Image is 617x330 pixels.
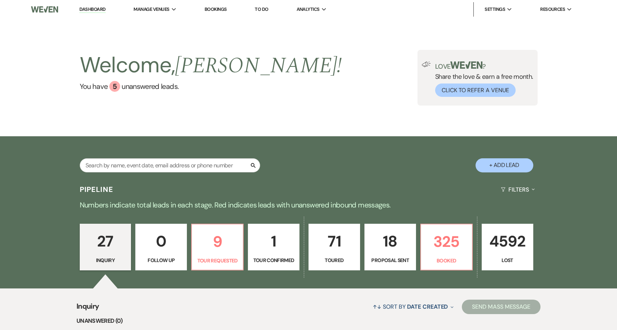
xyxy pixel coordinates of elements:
[84,256,127,264] p: Inquiry
[84,229,127,253] p: 27
[482,224,533,271] a: 4592Lost
[253,256,295,264] p: Tour Confirmed
[370,297,456,316] button: Sort By Date Created
[435,83,516,97] button: Click to Refer a Venue
[248,224,299,271] a: 1Tour Confirmed
[485,6,505,13] span: Settings
[191,224,244,271] a: 9Tour Requested
[80,224,131,271] a: 27Inquiry
[31,2,58,17] img: Weven Logo
[369,229,411,253] p: 18
[76,301,99,316] span: Inquiry
[80,81,342,92] a: You have 5 unanswered leads.
[373,303,381,310] span: ↑↓
[140,229,182,253] p: 0
[425,230,468,254] p: 325
[435,61,533,70] p: Love ?
[80,50,342,81] h2: Welcome,
[407,303,448,310] span: Date Created
[76,316,541,326] li: Unanswered (0)
[175,49,342,82] span: [PERSON_NAME] !
[540,6,565,13] span: Resources
[255,6,268,12] a: To Do
[134,6,169,13] span: Manage Venues
[425,257,468,265] p: Booked
[79,6,105,13] a: Dashboard
[205,6,227,12] a: Bookings
[476,158,533,172] button: + Add Lead
[313,256,355,264] p: Toured
[422,61,431,67] img: loud-speaker-illustration.svg
[313,229,355,253] p: 71
[109,81,120,92] div: 5
[498,180,537,199] button: Filters
[369,256,411,264] p: Proposal Sent
[297,6,320,13] span: Analytics
[135,224,187,271] a: 0Follow Up
[486,256,529,264] p: Lost
[140,256,182,264] p: Follow Up
[49,199,568,211] p: Numbers indicate total leads in each stage. Red indicates leads with unanswered inbound messages.
[80,158,260,172] input: Search by name, event date, email address or phone number
[308,224,360,271] a: 71Toured
[431,61,533,97] div: Share the love & earn a free month.
[253,229,295,253] p: 1
[486,229,529,253] p: 4592
[462,300,541,314] button: Send Mass Message
[450,61,482,69] img: weven-logo-green.svg
[196,230,239,254] p: 9
[364,224,416,271] a: 18Proposal Sent
[80,184,114,194] h3: Pipeline
[420,224,473,271] a: 325Booked
[196,257,239,265] p: Tour Requested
